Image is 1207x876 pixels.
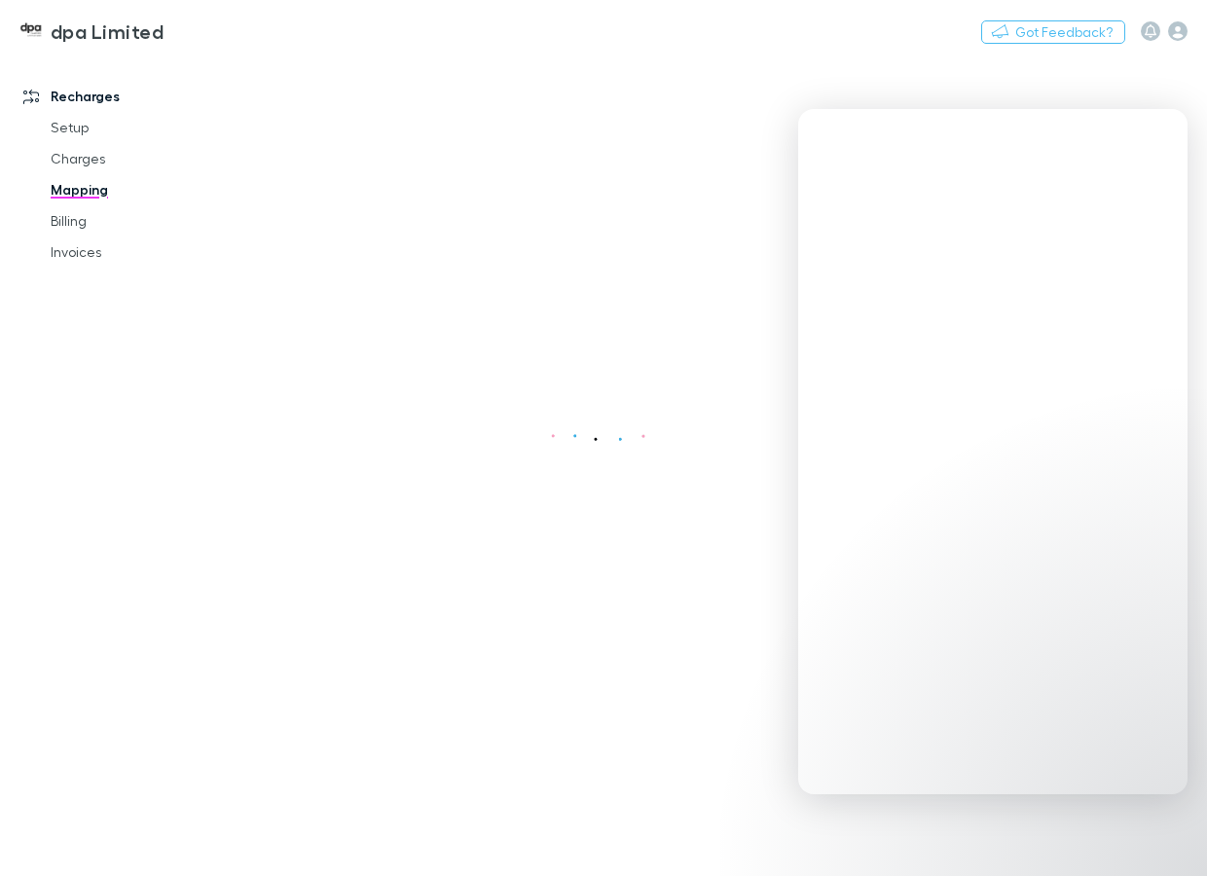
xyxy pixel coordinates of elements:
[31,237,245,268] a: Invoices
[1141,810,1188,857] iframe: Intercom live chat
[31,205,245,237] a: Billing
[19,19,43,43] img: dpa Limited's Logo
[8,8,175,55] a: dpa Limited
[31,143,245,174] a: Charges
[981,20,1125,44] button: Got Feedback?
[798,109,1188,794] iframe: Intercom live chat
[51,19,164,43] h3: dpa Limited
[4,81,245,112] a: Recharges
[31,112,245,143] a: Setup
[31,174,245,205] a: Mapping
